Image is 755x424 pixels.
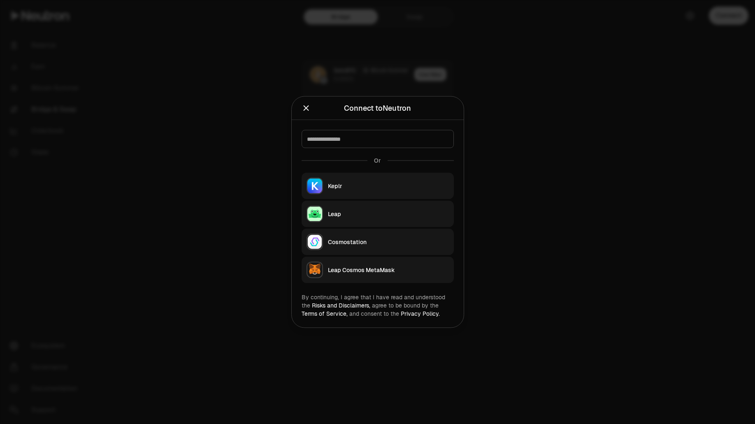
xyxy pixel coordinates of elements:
a: Terms of Service, [302,310,348,317]
img: Cosmostation [307,235,322,249]
button: KeplrKeplr [302,173,454,199]
div: Cosmostation [328,238,449,246]
button: LeapLeap [302,201,454,227]
img: Leap [307,207,322,221]
a: Privacy Policy. [401,310,440,317]
img: Leap Cosmos MetaMask [307,263,322,277]
div: Or [374,156,381,165]
img: Keplr [307,179,322,193]
button: CosmostationCosmostation [302,229,454,255]
div: Connect to Neutron [344,103,411,114]
div: Leap [328,210,449,218]
button: Close [302,103,311,114]
div: Leap Cosmos MetaMask [328,266,449,274]
div: Keplr [328,182,449,190]
button: Leap Cosmos MetaMaskLeap Cosmos MetaMask [302,257,454,283]
a: Risks and Disclaimers, [312,302,370,309]
div: By continuing, I agree that I have read and understood the agree to be bound by the and consent t... [302,293,454,318]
